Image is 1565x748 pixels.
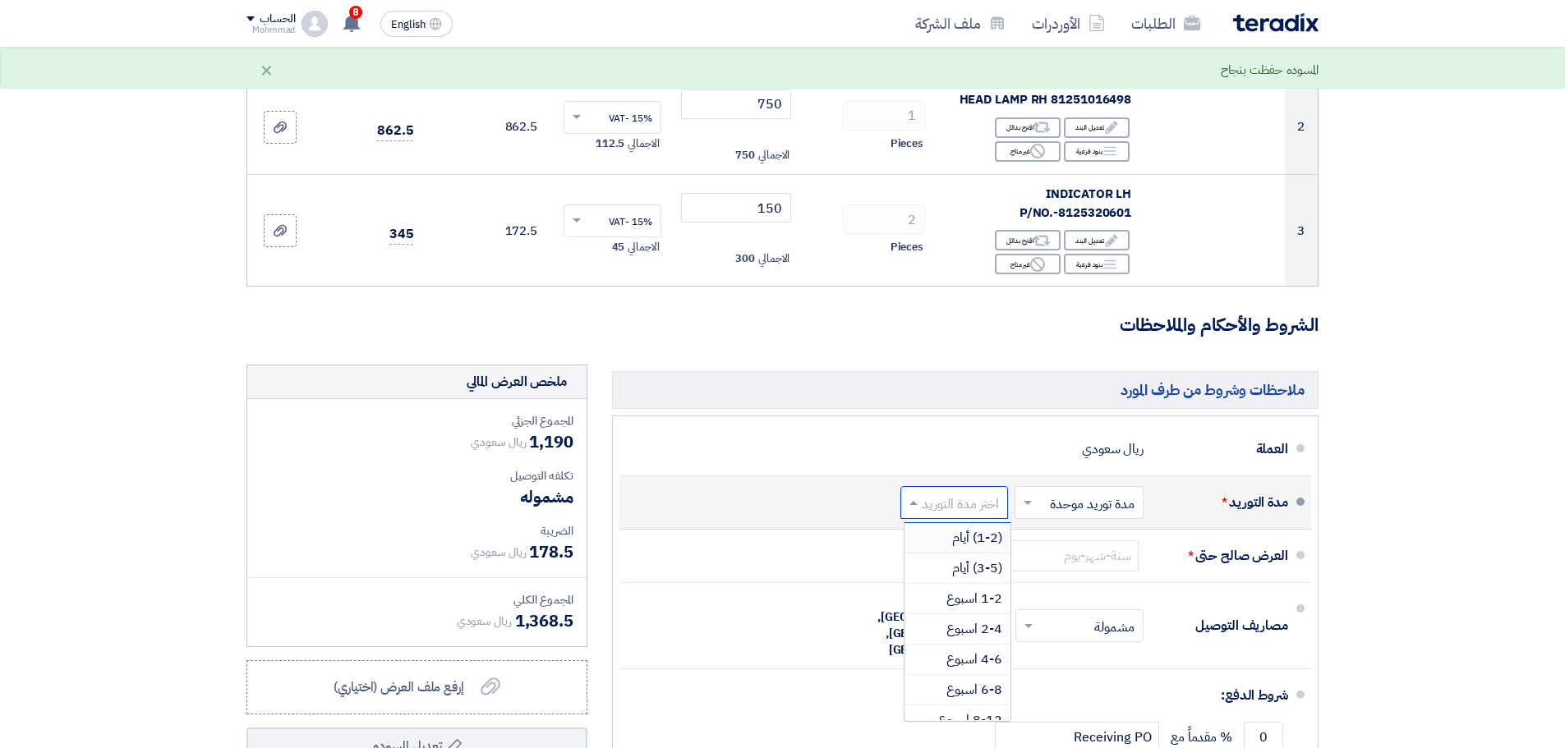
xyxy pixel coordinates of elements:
h5: ملاحظات وشروط من طرف المورد [612,371,1319,408]
td: 2 [1285,79,1318,175]
span: HEAD LAMP RH 81251016498 [960,90,1132,108]
span: ريال سعودي [457,613,512,630]
span: [GEOGRAPHIC_DATA], [GEOGRAPHIC_DATA], [GEOGRAPHIC_DATA] [877,608,1006,659]
a: الطلبات [1118,4,1213,43]
span: 2-4 اسبوع [946,619,1002,639]
div: مدة التوريد [1157,483,1288,522]
ng-select: VAT [564,101,661,134]
button: English [380,11,453,37]
div: ملخص العرض المالي [467,372,567,392]
img: Teradix logo [1233,13,1319,32]
div: تعديل البند [1064,117,1130,138]
span: إرفع ملف العرض (اختياري) [334,677,464,697]
div: المسوده حفظت بنجاح [1221,61,1319,80]
input: RFQ_STEP1.ITEMS.2.AMOUNT_TITLE [843,101,925,131]
div: العملة [1157,429,1288,469]
span: ريال سعودي [471,544,526,561]
span: 1,368.5 [515,608,573,633]
div: بنود فرعية [1064,254,1130,274]
span: ريال سعودي [471,434,526,451]
a: الأوردرات [1019,4,1118,43]
span: 45 [612,239,625,255]
div: المجموع الكلي [260,591,573,608]
input: أدخل سعر الوحدة [681,89,792,119]
td: 3 [1285,175,1318,287]
a: ملف الشركة [902,4,1019,43]
input: أدخل سعر الوحدة [681,193,792,223]
div: الحساب [260,12,295,26]
span: (1-2) أيام [952,528,1002,548]
div: Mohmmad [246,25,295,34]
span: الاجمالي [758,250,789,267]
div: بنود فرعية [1064,141,1130,162]
span: Pieces [891,135,923,152]
div: الضريبة [260,522,573,539]
td: 862.5 [426,79,550,175]
div: مصاريف التوصيل [1157,606,1288,645]
span: English [391,19,426,30]
div: غير متاح [995,254,1061,274]
div: اقترح بدائل [995,230,1061,250]
ng-select: VAT [564,204,661,237]
span: مشموله [520,484,573,509]
span: 8-12 اسبوع [938,710,1002,730]
span: INDICATOR LH P/NO.-8125320601 [1020,185,1131,222]
div: ريال سعودي [1082,434,1144,465]
span: 178.5 [529,539,573,564]
h3: الشروط والأحكام والملاحظات [246,313,1319,338]
span: الاجمالي [628,135,659,152]
input: RFQ_STEP1.ITEMS.2.AMOUNT_TITLE [843,204,925,234]
span: 112.5 [596,135,625,152]
input: سنة-شهر-يوم [974,540,1139,571]
div: شروط الدفع: [646,676,1288,715]
span: 1,190 [529,429,573,454]
span: 345 [389,224,414,245]
span: 1-2 اسبوع [946,589,1002,608]
div: العرض صالح حتى [1157,536,1288,576]
div: × [260,60,274,80]
span: 750 [735,147,755,163]
span: (3-5) أيام [952,558,1002,578]
span: % مقدماً مع [1171,729,1232,746]
span: 6-8 اسبوع [946,680,1002,700]
div: تعديل البند [1064,230,1130,250]
span: الاجمالي [628,239,659,255]
span: الاجمالي [758,147,789,163]
span: Pieces [891,239,923,255]
img: profile_test.png [301,11,328,37]
td: 172.5 [426,175,550,287]
span: 300 [735,250,755,267]
div: اقترح بدائل [995,117,1061,138]
span: 8 [349,6,362,19]
span: 4-6 اسبوع [946,649,1002,669]
div: الى عنوان شركتكم في [825,593,1006,659]
div: تكلفه التوصيل [260,467,573,484]
span: 862.5 [377,121,414,141]
div: المجموع الجزئي [260,412,573,429]
div: غير متاح [995,141,1061,162]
